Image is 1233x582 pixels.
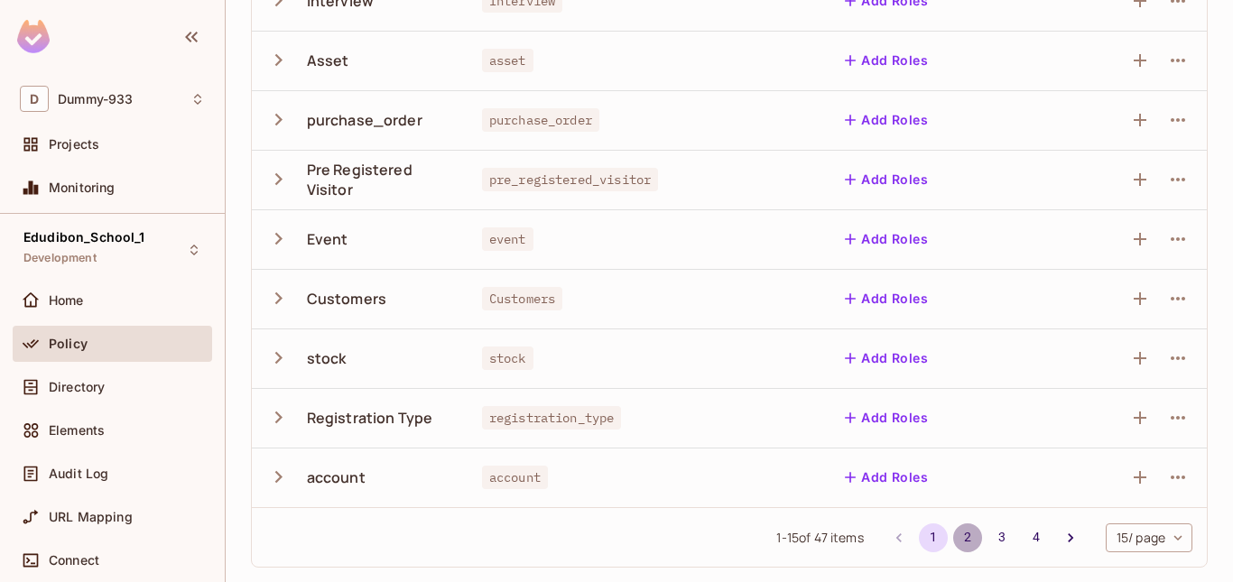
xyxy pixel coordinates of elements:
span: stock [482,346,533,370]
nav: pagination navigation [882,523,1088,552]
button: Add Roles [838,344,935,373]
button: Add Roles [838,46,935,75]
button: Add Roles [838,284,935,313]
span: 1 - 15 of 47 items [776,528,863,548]
span: URL Mapping [49,510,133,524]
button: Go to next page [1056,523,1085,552]
div: stock [307,348,347,368]
span: Customers [482,287,562,310]
span: Home [49,293,84,308]
span: asset [482,49,533,72]
div: purchase_order [307,110,422,130]
button: Add Roles [838,463,935,492]
span: pre_registered_visitor [482,168,658,191]
span: purchase_order [482,108,599,132]
span: D [20,86,49,112]
div: Registration Type [307,408,433,428]
button: Go to page 4 [1022,523,1051,552]
div: account [307,467,366,487]
button: Go to page 3 [987,523,1016,552]
span: Elements [49,423,105,438]
div: Pre Registered Visitor [307,160,453,199]
button: page 1 [919,523,948,552]
button: Go to page 2 [953,523,982,552]
span: event [482,227,533,251]
span: Monitoring [49,180,116,195]
span: registration_type [482,406,622,430]
button: Add Roles [838,106,935,134]
img: SReyMgAAAABJRU5ErkJggg== [17,20,50,53]
span: account [482,466,548,489]
span: Workspace: Dummy-933 [58,92,133,106]
div: Asset [307,51,349,70]
div: Customers [307,289,386,309]
div: Event [307,229,348,249]
div: 15 / page [1106,523,1192,552]
span: Edudibon_School_1 [23,230,145,245]
button: Add Roles [838,403,935,432]
span: Development [23,251,97,265]
span: Audit Log [49,467,108,481]
span: Connect [49,553,99,568]
span: Projects [49,137,99,152]
span: Directory [49,380,105,394]
button: Add Roles [838,225,935,254]
button: Add Roles [838,165,935,194]
span: Policy [49,337,88,351]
